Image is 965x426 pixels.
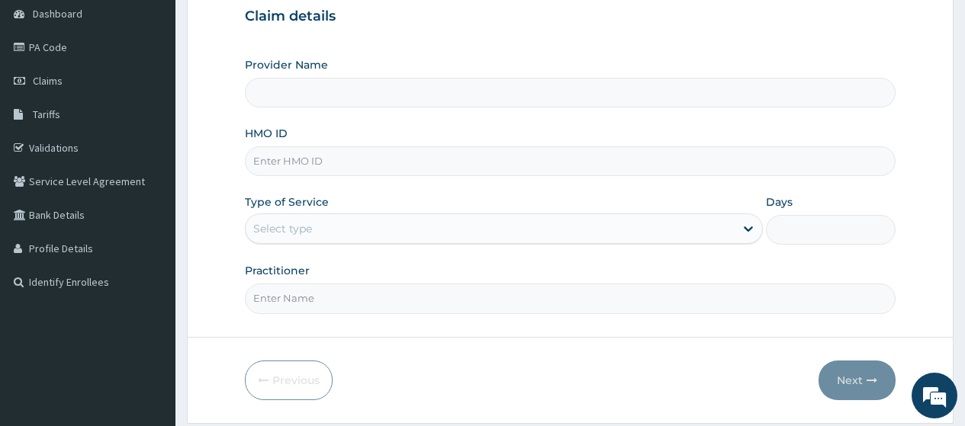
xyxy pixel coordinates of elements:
div: Select type [253,221,312,236]
label: Practitioner [245,263,310,278]
span: Tariffs [33,107,60,121]
input: Enter HMO ID [245,146,896,176]
label: HMO ID [245,126,288,141]
h3: Claim details [245,8,896,25]
label: Provider Name [245,57,328,72]
label: Days [766,194,793,210]
span: Claims [33,74,63,88]
label: Type of Service [245,194,329,210]
span: Dashboard [33,7,82,21]
button: Previous [245,360,333,400]
input: Enter Name [245,283,896,313]
button: Next [819,360,896,400]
